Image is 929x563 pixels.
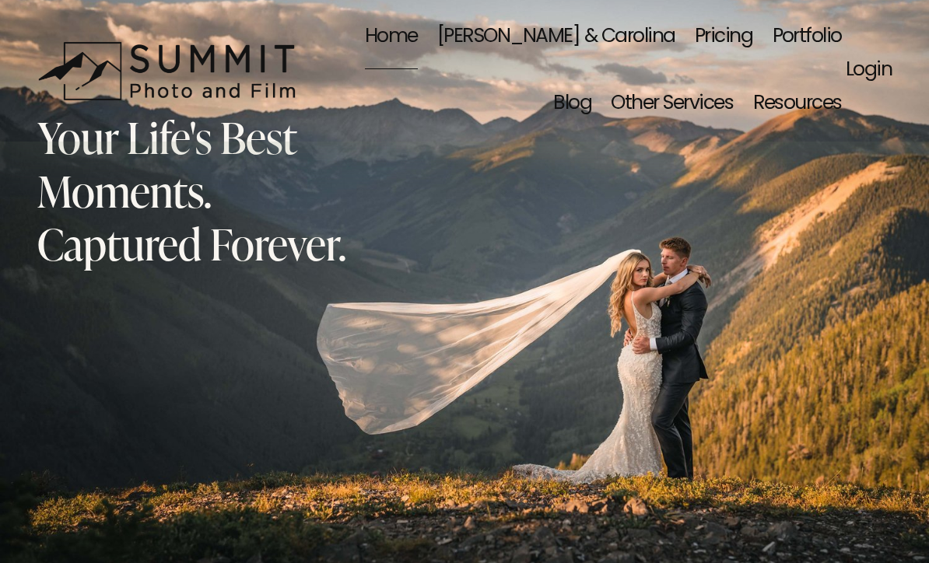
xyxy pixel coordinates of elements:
[773,5,842,71] a: Portfolio
[611,73,733,135] span: Other Services
[37,41,306,101] img: Summit Photo and Film
[753,73,842,135] span: Resources
[37,110,352,271] h2: Your Life's Best Moments. Captured Forever.
[437,5,675,71] a: [PERSON_NAME] & Carolina
[553,71,591,137] a: Blog
[695,5,753,71] a: Pricing
[611,71,733,137] a: folder dropdown
[365,5,418,71] a: Home
[753,71,842,137] a: folder dropdown
[846,40,892,102] a: Login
